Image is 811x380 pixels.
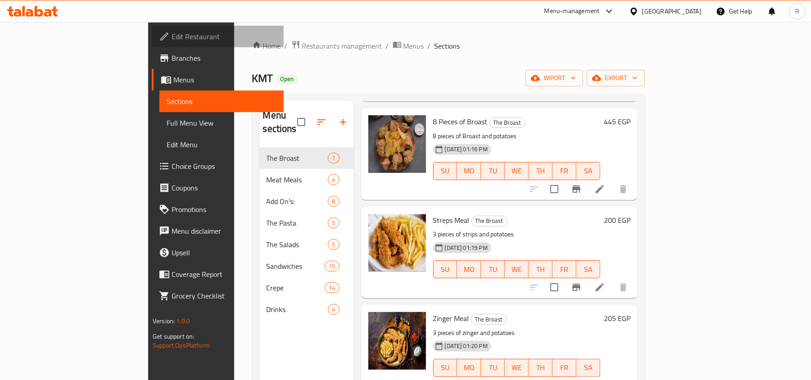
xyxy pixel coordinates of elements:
span: Drinks [267,304,328,315]
span: 5 [328,240,339,249]
img: 8 Pieces of Broast [368,115,426,173]
span: Edit Restaurant [172,31,276,42]
span: 14 [325,284,339,292]
span: SA [580,263,597,276]
span: SU [437,263,454,276]
span: Sections [435,41,460,51]
span: Streps Meal [433,213,470,227]
span: Upsell [172,247,276,258]
span: The Pasta [267,217,328,228]
span: 15 [325,262,339,271]
span: R [795,6,799,16]
span: Branches [172,53,276,63]
a: Sections [159,90,284,112]
a: Restaurants management [291,40,382,52]
span: The Broast [471,314,507,325]
button: SU [433,162,458,180]
span: Get support on: [153,330,194,342]
nav: Menu sections [259,144,354,324]
div: Sandwiches15 [259,255,354,277]
div: Drinks4 [259,299,354,320]
span: WE [508,361,525,374]
span: FR [556,361,573,374]
div: The Broast [489,117,526,128]
span: The Salads [267,239,328,250]
div: items [328,304,339,315]
span: 4 [328,305,339,314]
div: The Broast [471,314,507,325]
li: / [428,41,431,51]
button: TH [529,162,553,180]
a: Menus [393,40,424,52]
a: Edit Restaurant [152,26,284,47]
span: Open [277,75,298,83]
span: Menu disclaimer [172,226,276,236]
span: Choice Groups [172,161,276,172]
span: Coverage Report [172,269,276,280]
span: MO [461,164,477,177]
div: The Pasta5 [259,212,354,234]
div: Sandwiches [267,261,325,271]
button: Branch-specific-item [566,276,587,298]
div: The Broast7 [259,147,354,169]
button: TU [481,359,505,377]
button: FR [553,359,576,377]
a: Branches [152,47,284,69]
span: Edit Menu [167,139,276,150]
img: Streps Meal [368,214,426,271]
span: TH [532,263,549,276]
div: Crepe14 [259,277,354,299]
p: 8 pieces of Broast and potatoes [433,131,600,142]
li: / [285,41,288,51]
span: Crepe [267,282,325,293]
div: items [328,174,339,185]
div: Menu-management [544,6,600,17]
span: [DATE] 01:16 PM [441,145,491,154]
span: Select to update [545,180,564,199]
button: SU [433,260,458,278]
button: MO [457,359,481,377]
div: items [325,261,339,271]
span: Coupons [172,182,276,193]
a: Coupons [152,177,284,199]
span: Meat Meals [267,174,328,185]
span: FR [556,263,573,276]
span: SU [437,164,454,177]
div: items [328,196,339,207]
a: Edit menu item [594,184,605,195]
span: Restaurants management [302,41,382,51]
a: Edit Menu [159,134,284,155]
h6: 205 EGP [604,312,630,325]
a: Coverage Report [152,263,284,285]
span: [DATE] 01:20 PM [441,342,491,350]
span: 1.0.0 [176,315,190,327]
span: Zinger Meal [433,312,469,325]
div: [GEOGRAPHIC_DATA] [642,6,702,16]
button: SA [576,359,600,377]
span: 7 [328,154,339,163]
button: FR [553,260,576,278]
span: 4 [328,176,339,184]
button: MO [457,162,481,180]
span: The Broast [490,118,525,128]
span: Grocery Checklist [172,290,276,301]
span: TU [485,361,501,374]
button: export [587,70,645,86]
a: Choice Groups [152,155,284,177]
span: [DATE] 01:19 PM [441,244,491,252]
button: delete [612,178,634,200]
span: MO [461,361,477,374]
span: TH [532,361,549,374]
span: WE [508,263,525,276]
div: The Broast [471,216,507,226]
h6: 200 EGP [604,214,630,226]
button: FR [553,162,576,180]
button: SA [576,162,600,180]
span: Add On's: [267,196,328,207]
a: Full Menu View [159,112,284,134]
span: 5 [328,219,339,227]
